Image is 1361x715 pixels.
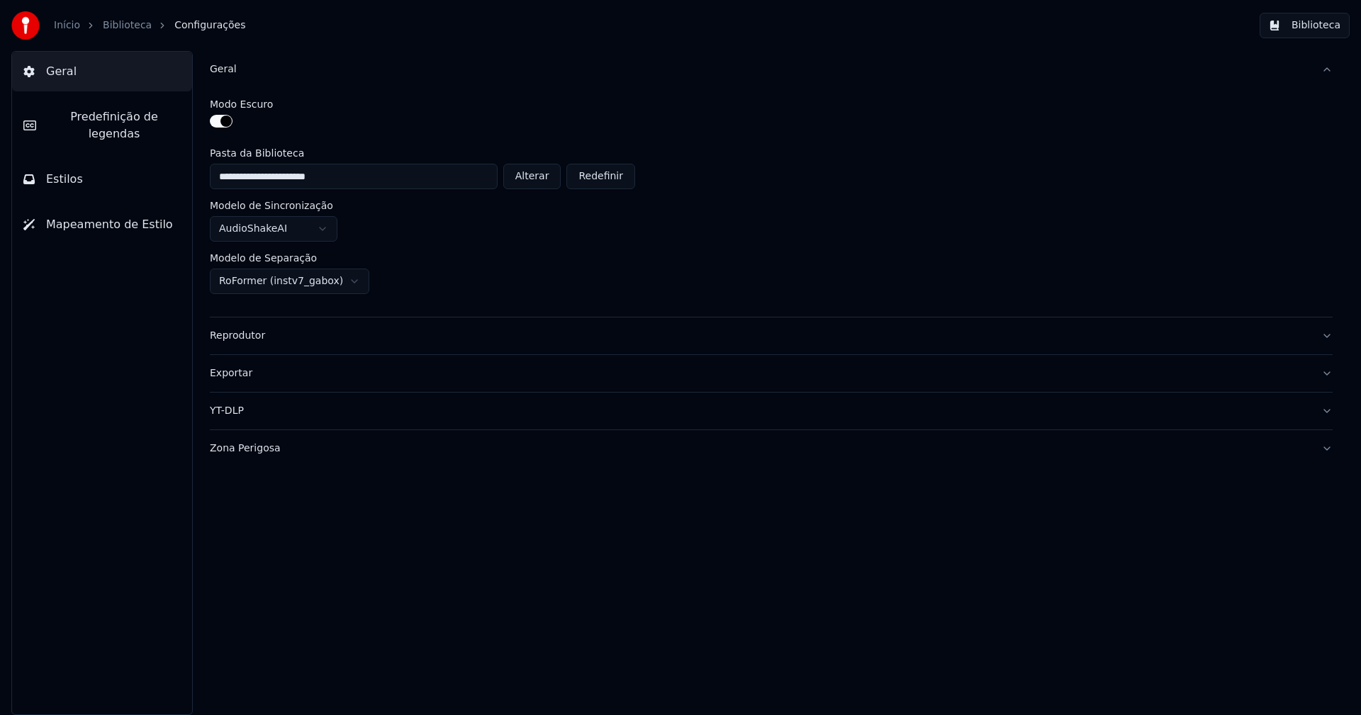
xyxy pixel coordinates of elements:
[46,216,173,233] span: Mapeamento de Estilo
[210,51,1333,88] button: Geral
[210,99,273,109] label: Modo Escuro
[210,441,1310,456] div: Zona Perigosa
[12,52,192,91] button: Geral
[54,18,245,33] nav: breadcrumb
[210,355,1333,392] button: Exportar
[1260,13,1350,38] button: Biblioteca
[174,18,245,33] span: Configurações
[46,63,77,80] span: Geral
[46,171,83,188] span: Estilos
[210,201,333,210] label: Modelo de Sincronização
[210,62,1310,77] div: Geral
[210,329,1310,343] div: Reprodutor
[210,366,1310,381] div: Exportar
[12,97,192,154] button: Predefinição de legendas
[566,164,635,189] button: Redefinir
[210,393,1333,429] button: YT-DLP
[210,88,1333,317] div: Geral
[210,430,1333,467] button: Zona Perigosa
[12,159,192,199] button: Estilos
[103,18,152,33] a: Biblioteca
[11,11,40,40] img: youka
[54,18,80,33] a: Início
[210,148,635,158] label: Pasta da Biblioteca
[210,317,1333,354] button: Reprodutor
[503,164,561,189] button: Alterar
[210,253,317,263] label: Modelo de Separação
[12,205,192,244] button: Mapeamento de Estilo
[47,108,181,142] span: Predefinição de legendas
[210,404,1310,418] div: YT-DLP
